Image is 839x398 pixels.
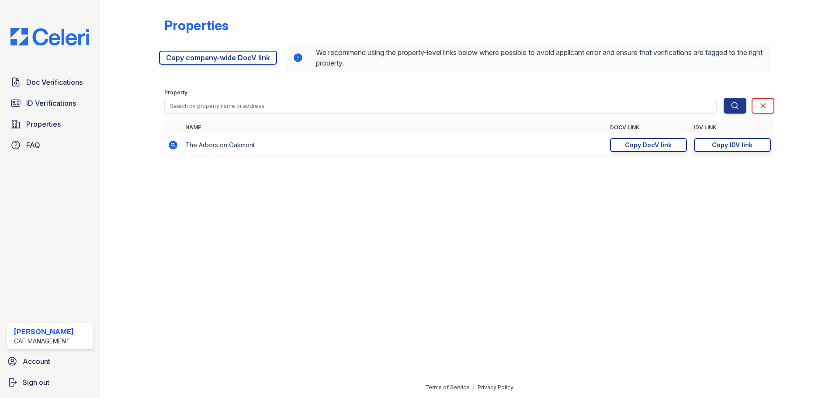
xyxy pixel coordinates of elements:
div: Properties [164,17,229,33]
a: Copy company-wide DocV link [159,51,277,65]
span: Properties [26,119,61,129]
a: Copy DocV link [610,138,687,152]
input: Search by property name or address [164,98,717,114]
a: Account [3,353,96,370]
span: FAQ [26,140,40,150]
a: Doc Verifications [7,73,93,91]
div: CAF Management [14,337,74,346]
div: We recommend using the property-level links below where possible to avoid applicant error and ens... [286,44,771,72]
a: Copy IDV link [694,138,771,152]
a: Sign out [3,374,96,391]
div: Copy IDV link [712,141,752,149]
span: ID Verifications [26,98,76,108]
a: ID Verifications [7,94,93,112]
a: Privacy Policy [478,384,513,391]
a: Properties [7,115,93,133]
th: Name [182,121,607,135]
label: Property [164,89,187,96]
div: Copy DocV link [625,141,672,149]
th: DocV Link [607,121,690,135]
span: Sign out [23,377,49,388]
img: CE_Logo_Blue-a8612792a0a2168367f1c8372b55b34899dd931a85d93a1a3d3e32e68fde9ad4.png [3,28,96,45]
th: IDV Link [690,121,774,135]
span: Doc Verifications [26,77,83,87]
span: Account [23,356,50,367]
a: FAQ [7,136,93,154]
a: Terms of Service [425,384,470,391]
div: | [473,384,475,391]
td: The Arbors on Oakmont [182,135,607,156]
div: [PERSON_NAME] [14,326,74,337]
